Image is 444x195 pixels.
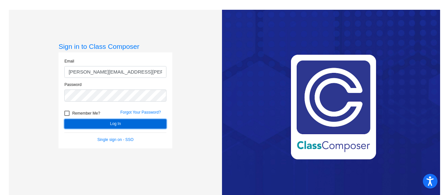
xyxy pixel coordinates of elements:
button: Log In [64,119,166,129]
span: Remember Me? [72,109,100,117]
label: Password [64,82,82,88]
h3: Sign in to Class Composer [59,42,172,50]
label: Email [64,58,74,64]
a: Forgot Your Password? [120,110,161,115]
a: Single sign on - SSO [97,137,133,142]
